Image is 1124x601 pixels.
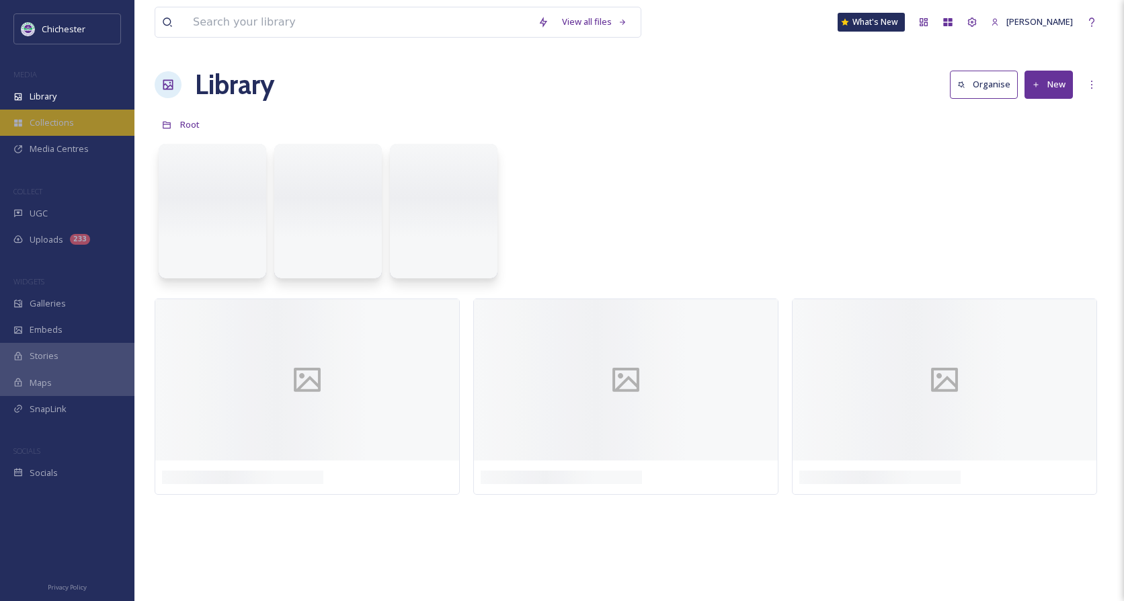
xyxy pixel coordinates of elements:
[13,446,40,456] span: SOCIALS
[180,116,200,132] a: Root
[984,9,1080,35] a: [PERSON_NAME]
[30,323,63,336] span: Embeds
[48,583,87,592] span: Privacy Policy
[30,403,67,415] span: SnapLink
[30,467,58,479] span: Socials
[30,207,48,220] span: UGC
[950,71,1018,98] button: Organise
[30,350,58,362] span: Stories
[1025,71,1073,98] button: New
[1006,15,1073,28] span: [PERSON_NAME]
[30,233,63,246] span: Uploads
[186,7,531,37] input: Search your library
[22,22,35,36] img: Logo_of_Chichester_District_Council.png
[30,116,74,129] span: Collections
[30,90,56,103] span: Library
[48,578,87,594] a: Privacy Policy
[13,276,44,286] span: WIDGETS
[555,9,634,35] a: View all files
[30,297,66,310] span: Galleries
[30,143,89,155] span: Media Centres
[42,23,85,35] span: Chichester
[30,376,52,389] span: Maps
[13,186,42,196] span: COLLECT
[180,118,200,130] span: Root
[838,13,905,32] a: What's New
[195,65,274,105] a: Library
[950,71,1025,98] a: Organise
[70,234,90,245] div: 233
[13,69,37,79] span: MEDIA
